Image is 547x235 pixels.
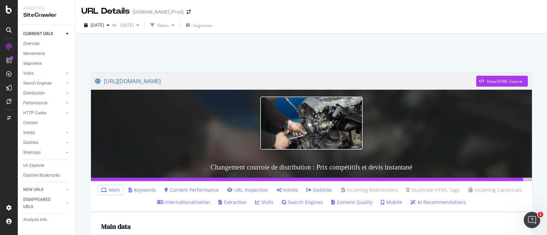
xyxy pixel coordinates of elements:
[101,223,522,230] h2: Main data
[23,50,45,57] div: Movements
[23,196,64,210] a: DISAPPEARED URLS
[23,100,64,107] a: Performance
[23,40,40,47] div: Overview
[23,30,53,38] div: CURRENT URLS
[23,139,64,146] a: Outlinks
[23,162,44,169] div: Url Explorer
[95,73,476,90] a: [URL][DOMAIN_NAME]
[23,80,64,87] a: Search Engines
[23,172,71,179] a: Explorer Bookmarks
[23,149,41,156] div: Sitemaps
[101,187,120,193] a: Main
[410,199,466,206] a: AI Recommendations
[23,172,60,179] div: Explorer Bookmarks
[277,187,298,193] a: Inlinks
[91,157,532,178] h3: Changement courroie de distribution : Prix compétitifs et devis instantané
[23,90,45,97] div: Distribution
[23,50,71,57] a: Movements
[112,22,118,28] span: vs
[227,187,268,193] a: URL Inspection
[23,216,71,223] a: Analysis Info
[255,199,273,206] a: Visits
[23,119,38,127] div: Content
[23,129,64,136] a: Inlinks
[23,90,64,97] a: Distribution
[476,76,528,87] button: View HTML Source
[23,40,71,47] a: Overview
[524,212,540,228] iframe: Intercom live chat
[23,5,70,11] div: Analytics
[23,11,70,19] div: SiteCrawler
[381,199,402,206] a: Mobile
[23,186,64,193] a: NEW URLS
[81,20,112,31] button: [DATE]
[538,212,543,217] span: 1
[81,5,130,17] div: URL Details
[23,196,58,210] div: DISAPPEARED URLS
[23,119,71,127] a: Content
[282,199,323,206] a: Search Engines
[23,70,34,77] div: Visits
[157,199,210,206] a: Internationalization
[23,70,64,77] a: Visits
[164,187,219,193] a: Content Performance
[331,199,373,206] a: Content Quality
[260,97,363,150] img: Changement courroie de distribution : Prix compétitifs et devis instantané
[487,78,522,84] div: View HTML Source
[218,199,247,206] a: Extraction
[23,100,47,107] div: Performance
[23,129,35,136] div: Inlinks
[23,30,64,38] a: CURRENT URLS
[23,162,71,169] a: Url Explorer
[129,187,156,193] a: Keywords
[187,10,191,14] div: arrow-right-arrow-left
[23,80,52,87] div: Search Engines
[23,216,47,223] div: Analysis Info
[157,23,169,28] div: Filters
[23,149,64,156] a: Sitemaps
[340,187,398,193] a: Incoming Redirections
[193,23,212,28] span: Segments
[306,187,332,193] a: Outlinks
[148,20,177,31] button: Filters
[23,60,42,67] div: Segments
[91,22,104,28] span: 2025 Sep. 24th
[23,60,71,67] a: Segments
[468,187,522,193] a: Incoming Canonicals
[133,9,184,15] div: [DOMAIN_NAME] (Prod)
[183,20,215,31] button: Segments
[23,109,64,117] a: HTTP Codes
[23,109,46,117] div: HTTP Codes
[118,20,142,31] button: [DATE]
[118,22,134,28] span: 2024 Sep. 5th
[406,187,460,193] a: Duplicate HTML Tags
[23,186,43,193] div: NEW URLS
[23,139,38,146] div: Outlinks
